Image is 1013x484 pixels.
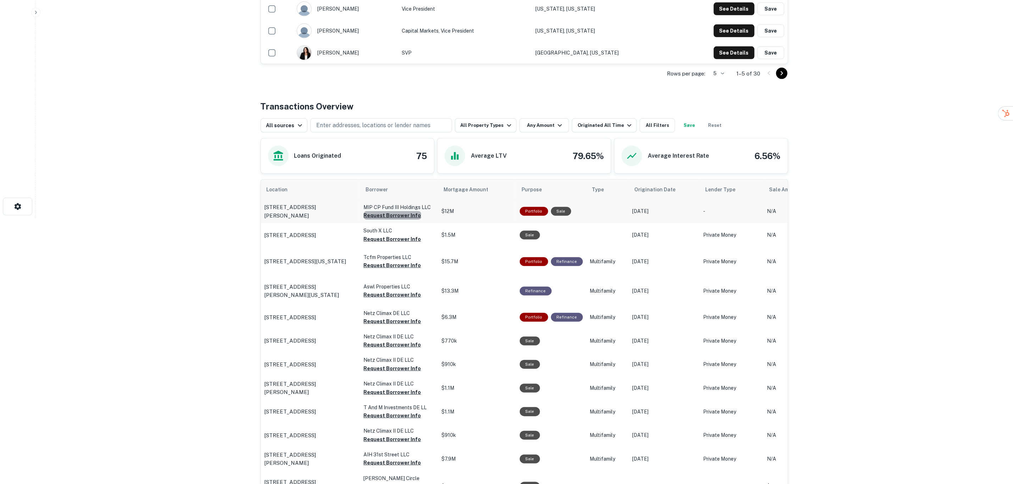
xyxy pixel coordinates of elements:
[703,432,760,439] p: Private Money
[442,287,513,295] p: $13.3M
[590,408,625,416] p: Multifamily
[266,121,304,130] div: All sources
[633,314,696,321] p: [DATE]
[364,380,435,388] p: Netz Climax II DE LLC
[532,20,670,42] td: [US_STATE], [US_STATE]
[265,451,357,467] a: [STREET_ADDRESS][PERSON_NAME]
[648,152,709,160] h6: Average Interest Rate
[265,257,357,266] a: [STREET_ADDRESS][US_STATE]
[265,431,357,440] a: [STREET_ADDRESS]
[551,313,583,322] div: This loan purpose was for refinancing
[767,287,824,295] p: N/A
[640,118,675,133] button: All Filters
[633,287,696,295] p: [DATE]
[297,2,311,16] img: 9c8pery4andzj6ohjkjp54ma2
[444,185,498,194] span: Mortgage Amount
[364,427,435,435] p: Netz Climax II DE LLC
[757,2,784,15] button: Save
[265,231,357,240] a: [STREET_ADDRESS]
[261,180,360,199] th: Location
[590,361,625,368] p: Multifamily
[703,287,760,295] p: Private Money
[364,253,435,261] p: Tcfm Properties LLC
[364,333,435,341] p: Netz Climax II DE LLC
[767,314,824,321] p: N/A
[703,384,760,392] p: Private Money
[714,24,755,37] button: See Details
[398,42,532,64] td: SVP
[364,404,435,411] p: T And M Investments DE LL
[261,118,307,133] button: All sources
[364,364,421,373] button: Request Borrower Info
[590,258,625,265] p: Multifamily
[703,408,760,416] p: Private Money
[767,432,824,439] p: N/A
[442,361,513,368] p: $910k
[520,337,540,345] div: Sale
[265,407,316,416] p: [STREET_ADDRESS]
[703,208,760,215] p: -
[366,185,388,194] span: Borrower
[297,45,395,60] div: [PERSON_NAME]
[767,231,824,239] p: N/A
[551,207,571,216] div: Sale
[442,455,513,463] p: $7.9M
[265,360,316,369] p: [STREET_ADDRESS]
[592,185,604,194] span: Type
[520,313,548,322] div: This is a portfolio loan with 16 properties
[703,231,760,239] p: Private Money
[364,283,435,291] p: Aswl Properties LLC
[590,314,625,321] p: Multifamily
[442,258,513,265] p: $15.7M
[757,46,784,59] button: Save
[364,227,435,235] p: South X LLC
[714,2,755,15] button: See Details
[714,46,755,59] button: See Details
[757,24,784,37] button: Save
[633,208,696,215] p: [DATE]
[364,411,421,420] button: Request Borrower Info
[360,180,438,199] th: Borrower
[364,451,435,458] p: AIH 31st Street LLC
[520,231,540,240] div: Sale
[442,384,513,392] p: $1.1M
[265,380,357,396] a: [STREET_ADDRESS][PERSON_NAME]
[703,118,726,133] button: Reset
[590,455,625,463] p: Multifamily
[364,317,421,326] button: Request Borrower Info
[265,283,357,299] p: [STREET_ADDRESS][PERSON_NAME][US_STATE]
[764,180,828,199] th: Sale Amount
[590,287,625,295] p: Multifamily
[297,24,311,38] img: 9c8pery4andzj6ohjkjp54ma2
[776,68,787,79] button: Go to next page
[364,291,421,299] button: Request Borrower Info
[633,384,696,392] p: [DATE]
[265,203,357,220] p: [STREET_ADDRESS][PERSON_NAME]
[578,121,634,130] div: Originated All Time
[703,337,760,345] p: Private Money
[551,257,583,266] div: This loan purpose was for refinancing
[265,337,357,345] a: [STREET_ADDRESS]
[737,69,761,78] p: 1–5 of 30
[442,432,513,439] p: $910k
[416,150,427,162] h4: 75
[532,42,670,64] td: [GEOGRAPHIC_DATA], [US_STATE]
[297,23,395,38] div: [PERSON_NAME]
[708,68,725,79] div: 5
[590,432,625,439] p: Multifamily
[678,118,701,133] button: Save your search to get updates of matches that match your search criteria.
[364,435,421,444] button: Request Borrower Info
[586,180,629,199] th: Type
[706,185,736,194] span: Lender Type
[520,207,548,216] div: This is a portfolio loan with 2 properties
[364,235,421,243] button: Request Borrower Info
[297,46,311,60] img: 1745864775239
[520,431,540,440] div: Sale
[703,455,760,463] p: Private Money
[398,20,532,42] td: Capital Markets, Vice President
[635,185,685,194] span: Origination Date
[364,203,435,211] p: MIP CP Fund III Holdings LLC
[520,360,540,369] div: Sale
[442,208,513,215] p: $12M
